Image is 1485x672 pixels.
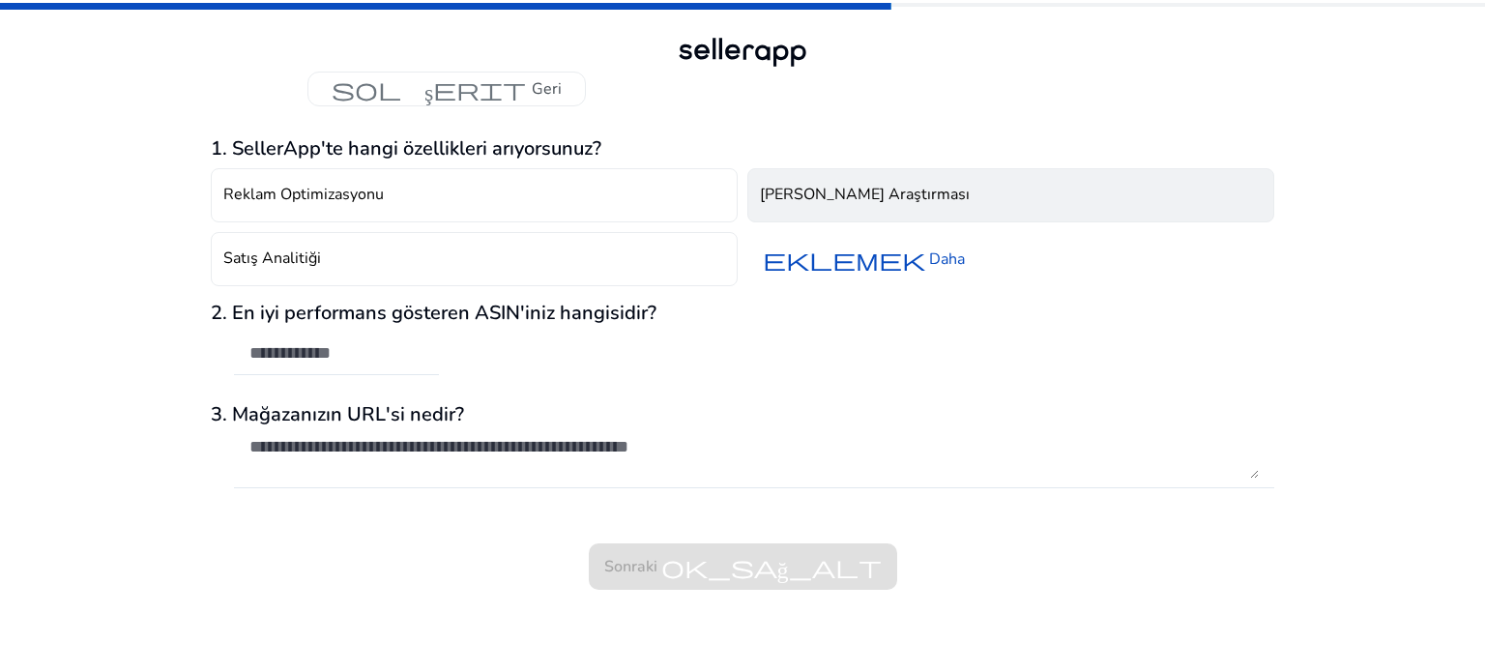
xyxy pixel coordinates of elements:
font: eklemek [763,246,925,273]
font: 1. SellerApp'te hangi özellikleri arıyorsunuz? [211,135,601,161]
button: Satış Analitiği [211,232,738,286]
font: [PERSON_NAME] Araştırması [760,184,970,205]
font: 2. En iyi performans gösteren ASIN'iniz hangisidir? [211,300,656,326]
font: Daha [929,248,965,270]
font: Geri [532,78,562,100]
font: Satış Analitiği [223,248,321,269]
button: sol şeritGeri [307,72,586,106]
button: Reklam Optimizasyonu [211,168,738,222]
font: 3. Mağazanızın URL'si nedir? [211,401,464,427]
button: [PERSON_NAME] Araştırması [747,168,1274,222]
font: sol şerit [332,75,526,102]
font: Reklam Optimizasyonu [223,184,384,205]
